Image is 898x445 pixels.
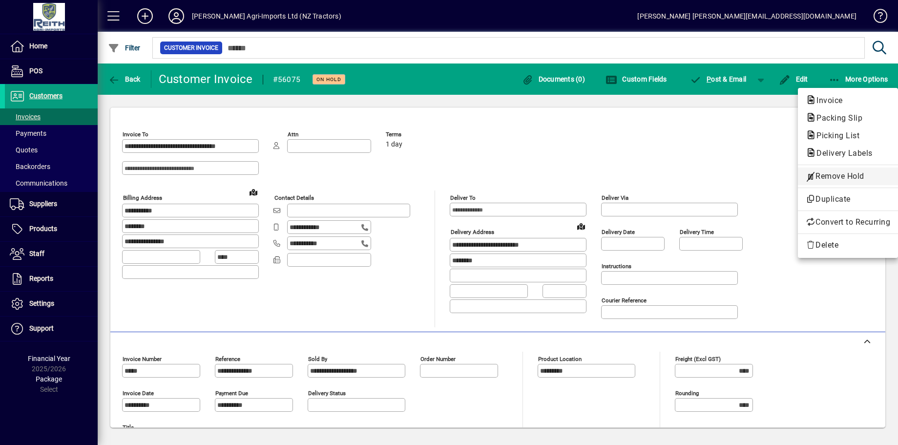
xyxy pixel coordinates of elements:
[806,113,867,123] span: Packing Slip
[806,131,864,140] span: Picking List
[806,193,890,205] span: Duplicate
[806,96,848,105] span: Invoice
[806,216,890,228] span: Convert to Recurring
[806,239,890,251] span: Delete
[806,148,877,158] span: Delivery Labels
[806,170,890,182] span: Remove Hold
